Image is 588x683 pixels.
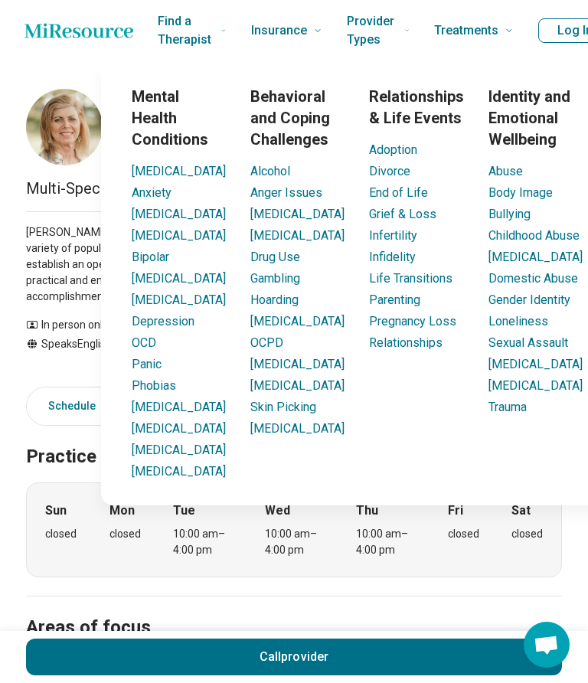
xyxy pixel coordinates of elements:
a: End of Life [369,185,428,200]
div: closed [109,526,141,542]
a: Depression [132,314,194,328]
strong: Tue [173,502,195,520]
a: Anxiety [132,185,171,200]
a: Infidelity [369,250,416,264]
span: Insurance [251,20,307,41]
strong: Sat [511,502,531,520]
a: Anger Issues [250,185,322,200]
button: Callprovider [26,639,562,675]
a: Domestic Abuse [488,271,578,286]
span: Find a Therapist [158,11,214,51]
a: Home page [24,15,133,46]
strong: Fri [448,502,463,520]
a: Panic [132,357,162,371]
a: [MEDICAL_DATA] [488,378,583,393]
a: [MEDICAL_DATA] [250,228,345,243]
a: [MEDICAL_DATA] [250,357,345,371]
a: [MEDICAL_DATA] [250,378,345,393]
a: Alcohol [250,164,290,178]
a: Sexual Assault [488,335,568,350]
a: Relationships [369,335,443,350]
a: Gender Identity [488,292,570,307]
div: 10:00 am – 4:00 pm [356,526,415,558]
span: Provider Types [347,11,398,51]
div: When does the program meet? [26,482,562,577]
a: Hoarding [250,292,299,307]
a: Childhood Abuse [488,228,580,243]
h3: Mental Health Conditions [132,86,226,150]
strong: Wed [265,502,290,520]
h2: Areas of focus [26,578,562,641]
h3: Identity and Emotional Wellbeing [488,86,583,150]
a: Drug Use [250,250,300,264]
a: [MEDICAL_DATA] [132,228,226,243]
div: closed [511,526,543,542]
a: Divorce [369,164,410,178]
a: Phobias [132,378,176,393]
a: Life Transitions [369,271,452,286]
a: [MEDICAL_DATA] [132,443,226,457]
div: 10:00 am – 4:00 pm [265,526,324,558]
h3: Relationships & Life Events [369,86,464,129]
a: [MEDICAL_DATA] [132,271,226,286]
a: Parenting [369,292,420,307]
a: [MEDICAL_DATA] [488,250,583,264]
a: Abuse [488,164,523,178]
a: Adoption [369,142,417,157]
span: Treatments [434,20,498,41]
a: [MEDICAL_DATA] [132,400,226,414]
div: 10:00 am – 4:00 pm [173,526,232,558]
h3: Behavioral and Coping Challenges [250,86,345,150]
div: closed [448,526,479,542]
a: [MEDICAL_DATA] [250,421,345,436]
a: [MEDICAL_DATA] [132,164,226,178]
a: [MEDICAL_DATA] [132,421,226,436]
a: Infertility [369,228,417,243]
a: Open chat [524,622,570,668]
a: Pregnancy Loss [369,314,456,328]
a: Bullying [488,207,531,221]
a: Trauma [488,400,527,414]
a: [MEDICAL_DATA] [132,207,226,221]
a: Grief & Loss [369,207,436,221]
a: OCD [132,335,156,350]
a: [MEDICAL_DATA] [132,464,226,479]
a: Body Image [488,185,553,200]
strong: Thu [356,502,378,520]
div: closed [45,526,77,542]
a: [MEDICAL_DATA] [488,357,583,371]
a: [MEDICAL_DATA] [250,207,345,221]
a: Gambling [250,271,300,286]
a: [MEDICAL_DATA] [250,314,345,328]
a: Bipolar [132,250,169,264]
a: [MEDICAL_DATA] [132,292,226,307]
a: Skin Picking [250,400,316,414]
strong: Sun [45,502,67,520]
strong: Mon [109,502,135,520]
a: Loneliness [488,314,548,328]
a: OCPD [250,335,283,350]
